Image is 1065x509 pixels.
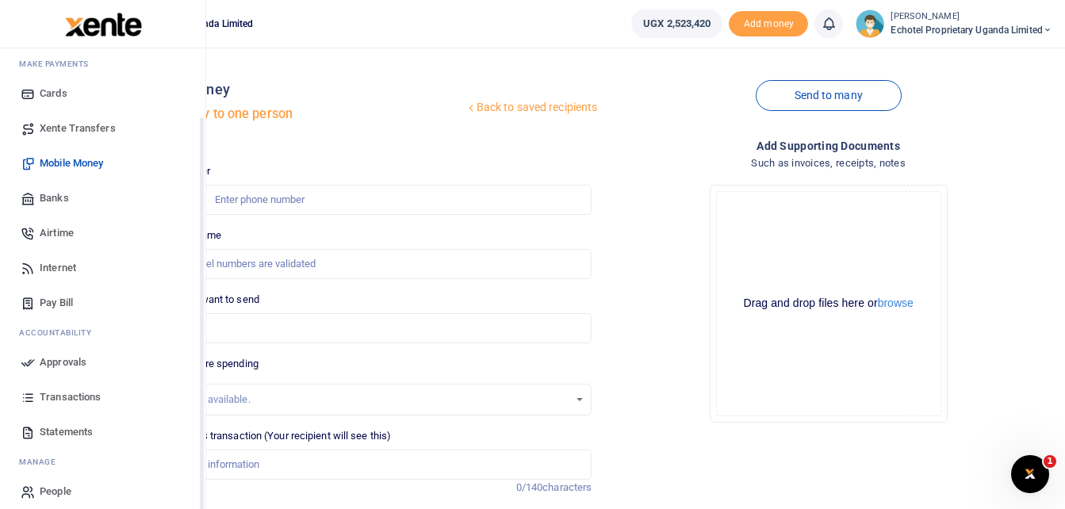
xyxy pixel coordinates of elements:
[856,10,1052,38] a: profile-user [PERSON_NAME] Echotel Proprietary Uganda Limited
[604,137,1052,155] h4: Add supporting Documents
[756,80,902,111] a: Send to many
[13,146,193,181] a: Mobile Money
[1011,455,1049,493] iframe: Intercom live chat
[13,111,193,146] a: Xente Transfers
[729,11,808,37] li: Toup your wallet
[13,52,193,76] li: M
[40,295,73,311] span: Pay Bill
[729,11,808,37] span: Add money
[31,327,91,339] span: countability
[144,185,592,215] input: Enter phone number
[156,392,569,408] div: No options available.
[13,181,193,216] a: Banks
[13,76,193,111] a: Cards
[40,354,86,370] span: Approvals
[40,86,67,101] span: Cards
[40,190,69,206] span: Banks
[40,389,101,405] span: Transactions
[40,424,93,440] span: Statements
[40,484,71,499] span: People
[144,428,392,444] label: Memo for this transaction (Your recipient will see this)
[138,81,465,98] h4: Mobile money
[631,10,722,38] a: UGX 2,523,420
[710,185,948,423] div: File Uploader
[40,260,76,276] span: Internet
[1044,455,1056,468] span: 1
[878,297,914,308] button: browse
[13,251,193,285] a: Internet
[13,474,193,509] a: People
[13,345,193,380] a: Approvals
[144,163,210,179] label: Phone number
[144,313,592,343] input: UGX
[13,415,193,450] a: Statements
[13,450,193,474] li: M
[717,296,940,311] div: Drag and drop files here or
[856,10,884,38] img: profile-user
[625,10,729,38] li: Wallet ballance
[13,380,193,415] a: Transactions
[144,249,592,279] input: MTN & Airtel numbers are validated
[27,58,89,70] span: ake Payments
[138,106,465,122] h5: Send money to one person
[542,481,592,493] span: characters
[465,94,599,122] a: Back to saved recipients
[144,450,592,480] input: Enter extra information
[729,17,808,29] a: Add money
[516,481,543,493] span: 0/140
[40,121,116,136] span: Xente Transfers
[27,456,56,468] span: anage
[13,285,193,320] a: Pay Bill
[643,16,711,32] span: UGX 2,523,420
[65,13,142,36] img: logo-large
[891,23,1052,37] span: Echotel Proprietary Uganda Limited
[40,225,74,241] span: Airtime
[63,17,142,29] a: logo-small logo-large logo-large
[604,155,1052,172] h4: Such as invoices, receipts, notes
[13,216,193,251] a: Airtime
[13,320,193,345] li: Ac
[891,10,1052,24] small: [PERSON_NAME]
[40,155,103,171] span: Mobile Money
